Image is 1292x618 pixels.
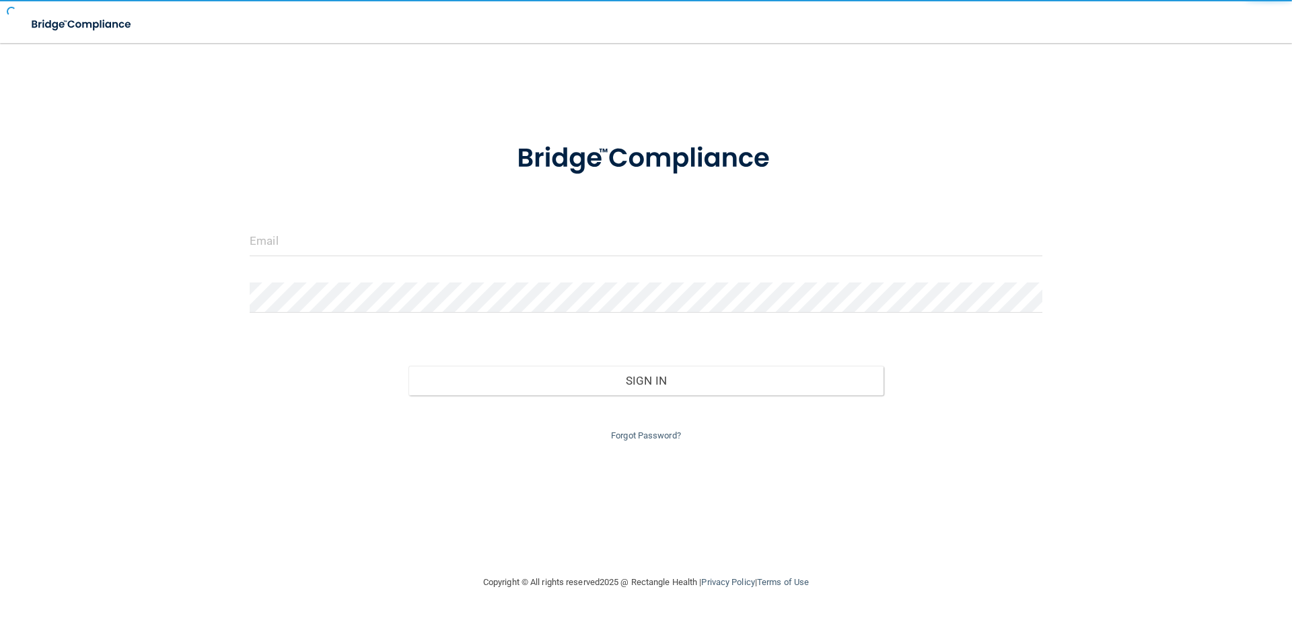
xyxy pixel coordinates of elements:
input: Email [250,226,1042,256]
img: bridge_compliance_login_screen.278c3ca4.svg [489,124,803,194]
a: Forgot Password? [611,430,681,440]
button: Sign In [408,366,884,395]
a: Privacy Policy [701,577,754,587]
img: bridge_compliance_login_screen.278c3ca4.svg [20,11,144,38]
div: Copyright © All rights reserved 2025 @ Rectangle Health | | [400,561,892,604]
a: Terms of Use [757,577,809,587]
